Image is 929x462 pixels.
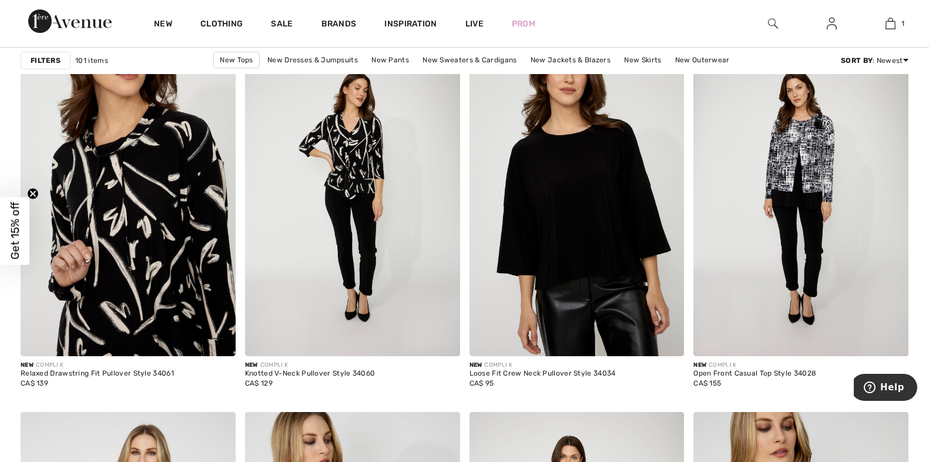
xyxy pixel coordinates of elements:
[21,379,48,387] span: CA$ 139
[901,18,904,29] span: 1
[21,370,174,378] div: Relaxed Drawstring Fit Pullover Style 34061
[841,55,908,66] div: : Newest
[21,34,236,357] a: Relaxed Drawstring Fit Pullover Style 34061. As sample
[469,361,616,370] div: COMPLI K
[693,379,721,387] span: CA$ 155
[469,379,494,387] span: CA$ 95
[525,52,616,68] a: New Jackets & Blazers
[245,370,375,378] div: Knotted V-Neck Pullover Style 34060
[213,333,223,344] img: plus_v2.svg
[693,361,706,369] span: New
[365,52,415,68] a: New Pants
[693,370,816,378] div: Open Front Casual Top Style 34028
[861,16,919,31] a: 1
[271,19,293,31] a: Sale
[245,361,375,370] div: COMPLI K
[469,361,482,369] span: New
[512,18,535,30] a: Prom
[854,374,917,403] iframe: Opens a widget where you can find more information
[827,16,837,31] img: My Info
[27,188,39,200] button: Close teaser
[693,361,816,370] div: COMPLI K
[213,52,259,68] a: New Tops
[8,202,22,260] span: Get 15% off
[469,34,685,357] img: Loose Fit Crew Neck Pullover Style 34034. Black
[245,34,460,357] img: Knotted V-Neck Pullover Style 34060. As sample
[200,19,243,31] a: Clothing
[693,34,908,357] img: Open Front Casual Top Style 34028. As sample
[384,19,437,31] span: Inspiration
[417,52,522,68] a: New Sweaters & Cardigans
[469,370,616,378] div: Loose Fit Crew Neck Pullover Style 34034
[841,56,873,65] strong: Sort By
[465,18,484,30] a: Live
[245,379,273,387] span: CA$ 129
[154,19,172,31] a: New
[245,361,258,369] span: New
[886,16,896,31] img: My Bag
[669,52,736,68] a: New Outerwear
[817,16,846,31] a: Sign In
[21,361,174,370] div: COMPLI K
[31,55,61,66] strong: Filters
[21,361,33,369] span: New
[618,52,667,68] a: New Skirts
[261,52,364,68] a: New Dresses & Jumpsuits
[75,55,108,66] span: 101 items
[28,9,112,33] img: 1ère Avenue
[768,16,778,31] img: search the website
[321,19,357,31] a: Brands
